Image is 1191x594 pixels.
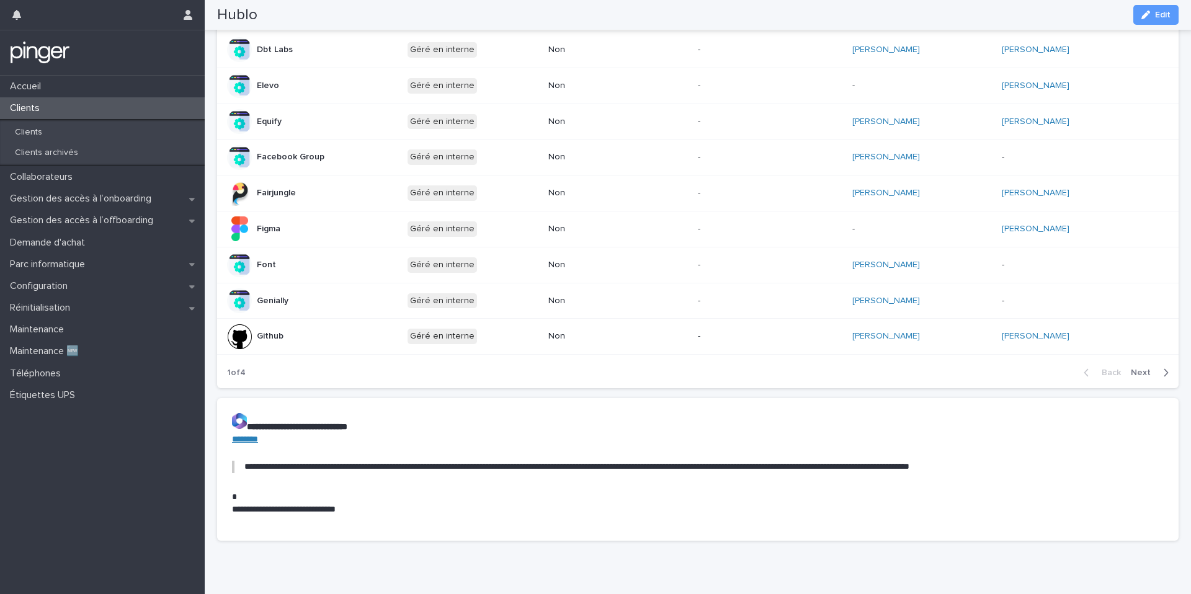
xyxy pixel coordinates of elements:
p: Github [257,331,283,342]
p: Equify [257,117,282,127]
p: - [698,81,801,91]
p: Non [548,188,652,198]
p: Non [548,117,652,127]
p: Non [548,45,652,55]
span: Next [1131,368,1158,377]
p: - [852,81,956,91]
div: Géré en interne [408,257,477,273]
p: Figma [257,224,280,234]
a: [PERSON_NAME] [1002,45,1069,55]
p: Collaborateurs [5,171,83,183]
p: - [698,117,801,127]
h2: Hublo [217,6,257,24]
p: Elevo [257,81,279,91]
p: Maintenance [5,324,74,335]
div: Géré en interne [408,185,477,201]
p: Clients [5,102,50,114]
p: - [1002,296,1105,306]
p: Étiquettes UPS [5,389,85,401]
tr: Facebook GroupGéré en interneNon-[PERSON_NAME] - [217,140,1179,175]
p: - [1002,152,1105,162]
p: Maintenance 🆕 [5,345,89,357]
a: [PERSON_NAME] [852,117,920,127]
a: [PERSON_NAME] [852,260,920,270]
div: Géré en interne [408,221,477,237]
span: Edit [1155,11,1171,19]
p: Non [548,296,652,306]
a: [PERSON_NAME] [852,152,920,162]
button: Next [1126,367,1179,378]
p: - [698,296,801,306]
tr: ElevoGéré en interneNon--[PERSON_NAME] [217,68,1179,104]
div: Géré en interne [408,78,477,94]
p: Dbt Labs [257,45,293,55]
p: - [698,331,801,342]
p: Non [548,224,652,234]
a: [PERSON_NAME] [1002,331,1069,342]
p: Parc informatique [5,259,95,270]
p: Non [548,152,652,162]
p: Non [548,331,652,342]
p: Clients archivés [5,148,88,158]
p: Demande d'achat [5,237,95,249]
p: Font [257,260,276,270]
tr: GithubGéré en interneNon-[PERSON_NAME] [PERSON_NAME] [217,319,1179,355]
div: Géré en interne [408,293,477,309]
p: - [698,152,801,162]
button: Back [1074,367,1126,378]
a: [PERSON_NAME] [1002,117,1069,127]
tr: FairjungleGéré en interneNon-[PERSON_NAME] [PERSON_NAME] [217,175,1179,211]
a: [PERSON_NAME] [1002,81,1069,91]
p: - [698,224,801,234]
a: [PERSON_NAME] [852,45,920,55]
p: - [698,260,801,270]
p: Genially [257,296,288,306]
p: 1 of 4 [217,358,256,388]
tr: FigmaGéré en interneNon--[PERSON_NAME] [217,211,1179,247]
div: Géré en interne [408,114,477,130]
a: [PERSON_NAME] [852,188,920,198]
p: Téléphones [5,368,71,379]
p: Clients [5,127,52,138]
img: mTgBEunGTSyRkCgitkcU [10,40,70,65]
div: Géré en interne [408,329,477,344]
p: Gestion des accès à l’onboarding [5,193,161,205]
p: - [698,188,801,198]
p: - [852,224,956,234]
tr: EquifyGéré en interneNon-[PERSON_NAME] [PERSON_NAME] [217,104,1179,140]
p: - [1002,260,1105,270]
p: Facebook Group [257,152,324,162]
p: Non [548,81,652,91]
p: - [698,45,801,55]
div: Géré en interne [408,149,477,165]
img: Z [232,413,247,429]
a: [PERSON_NAME] [852,296,920,306]
tr: Dbt LabsGéré en interneNon-[PERSON_NAME] [PERSON_NAME] [217,32,1179,68]
a: [PERSON_NAME] [1002,224,1069,234]
tr: GeniallyGéré en interneNon-[PERSON_NAME] - [217,283,1179,319]
tr: FontGéré en interneNon-[PERSON_NAME] - [217,247,1179,283]
p: Configuration [5,280,78,292]
span: Back [1094,368,1121,377]
p: Non [548,260,652,270]
p: Accueil [5,81,51,92]
a: [PERSON_NAME] [1002,188,1069,198]
p: Fairjungle [257,188,296,198]
p: Réinitialisation [5,302,80,314]
a: [PERSON_NAME] [852,331,920,342]
button: Edit [1133,5,1179,25]
p: Gestion des accès à l’offboarding [5,215,163,226]
div: Géré en interne [408,42,477,58]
